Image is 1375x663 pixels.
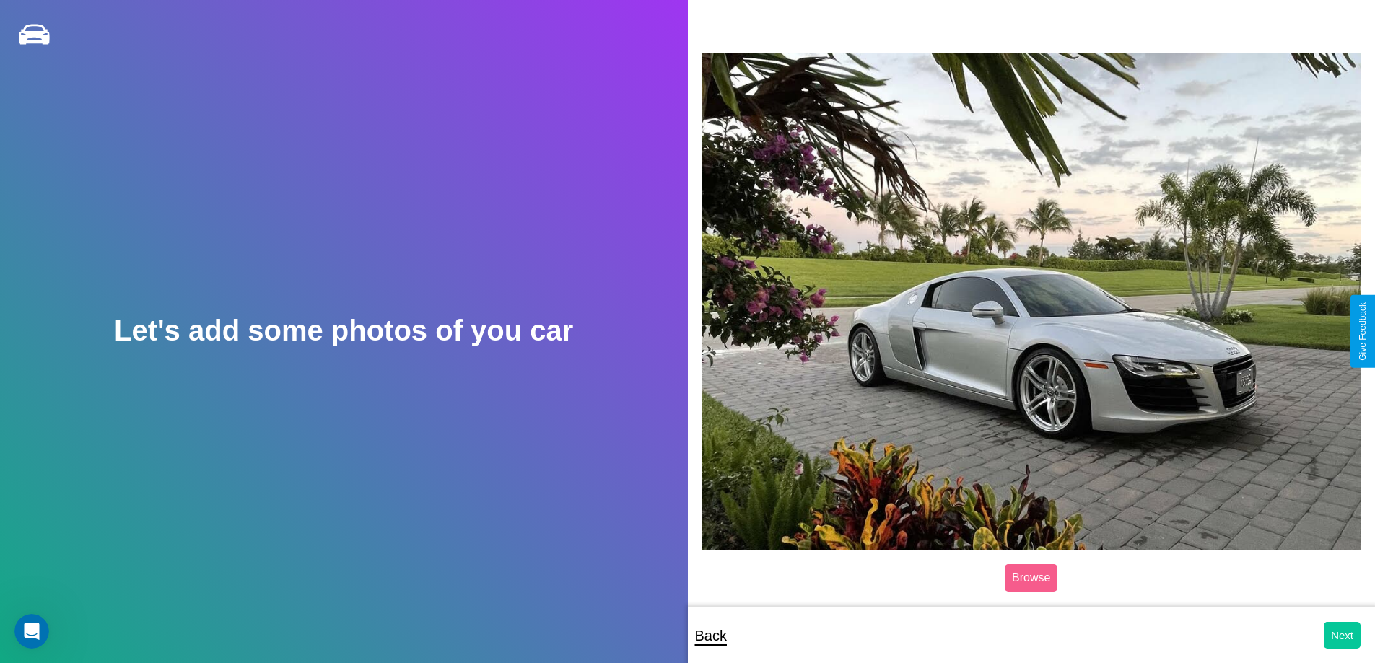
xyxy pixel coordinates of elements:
[695,623,727,649] p: Back
[114,315,573,347] h2: Let's add some photos of you car
[1324,622,1361,649] button: Next
[1005,564,1057,592] label: Browse
[702,53,1361,549] img: posted
[1358,302,1368,361] div: Give Feedback
[14,614,49,649] iframe: Intercom live chat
